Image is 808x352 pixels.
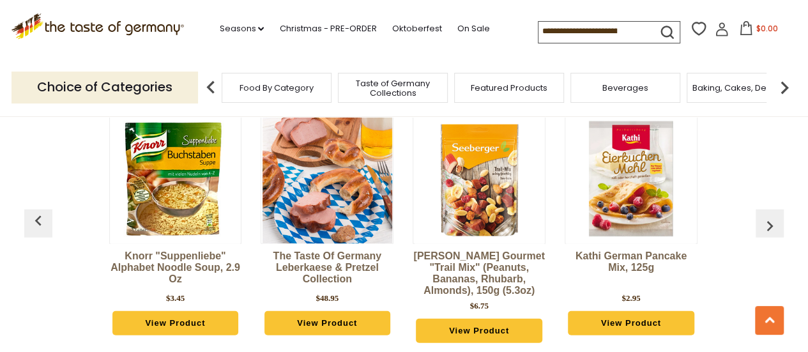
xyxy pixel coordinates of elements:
p: Choice of Categories [11,72,198,103]
img: previous arrow [198,75,224,100]
a: View Product [264,311,390,335]
a: Christmas - PRE-ORDER [279,22,376,36]
button: $0.00 [731,21,786,40]
a: Food By Category [240,83,314,93]
div: $6.75 [469,300,488,312]
div: $2.95 [621,292,640,305]
a: View Product [568,311,694,335]
img: next arrow [772,75,797,100]
a: Baking, Cakes, Desserts [692,83,791,93]
img: previous arrow [28,211,49,231]
a: View Product [112,311,238,335]
a: Kathi German Pancake Mix, 125g [565,250,697,289]
a: Knorr "Suppenliebe" Alphabet Noodle Soup, 2.9 oz [109,250,242,289]
a: Oktoberfest [392,22,441,36]
div: $3.45 [166,292,185,305]
img: Knorr [111,114,240,243]
img: Seeberger Gourmet [415,114,544,243]
a: Taste of Germany Collections [342,79,444,98]
a: [PERSON_NAME] Gourmet "Trail Mix" (Peanuts, Bananas, Rhubarb, Almonds), 150g (5.3oz) [413,250,545,296]
a: Featured Products [471,83,547,93]
img: previous arrow [759,216,780,236]
a: View Product [416,319,542,343]
a: The Taste of Germany Leberkaese & Pretzel Collection [261,250,393,289]
a: On Sale [457,22,489,36]
span: $0.00 [756,23,777,34]
a: Beverages [602,83,648,93]
a: Seasons [219,22,264,36]
img: Kathi German Pancake Mix, 125g [566,114,696,243]
img: The Taste of Germany Leberkaese & Pretzel Collection [263,114,392,243]
div: $48.95 [316,292,339,305]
